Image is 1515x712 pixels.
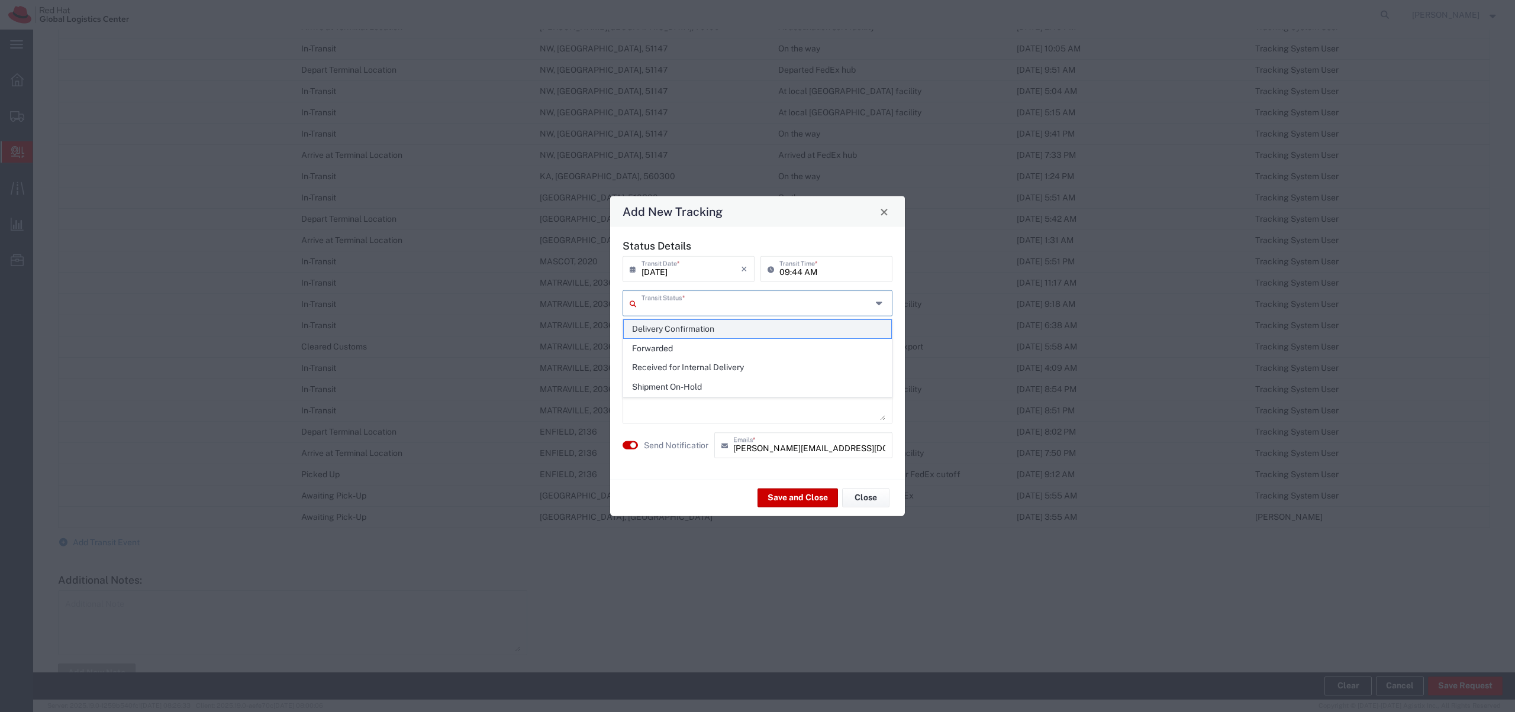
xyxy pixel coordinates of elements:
[757,488,838,507] button: Save and Close
[741,260,747,279] i: ×
[623,240,892,252] h5: Status Details
[644,439,710,451] label: Send Notification
[876,203,892,220] button: Close
[624,378,891,396] span: Shipment On-Hold
[624,358,891,377] span: Received for Internal Delivery
[624,339,891,358] span: Forwarded
[842,488,889,507] button: Close
[623,203,723,220] h4: Add New Tracking
[624,320,891,338] span: Delivery Confirmation
[644,439,708,451] agx-label: Send Notification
